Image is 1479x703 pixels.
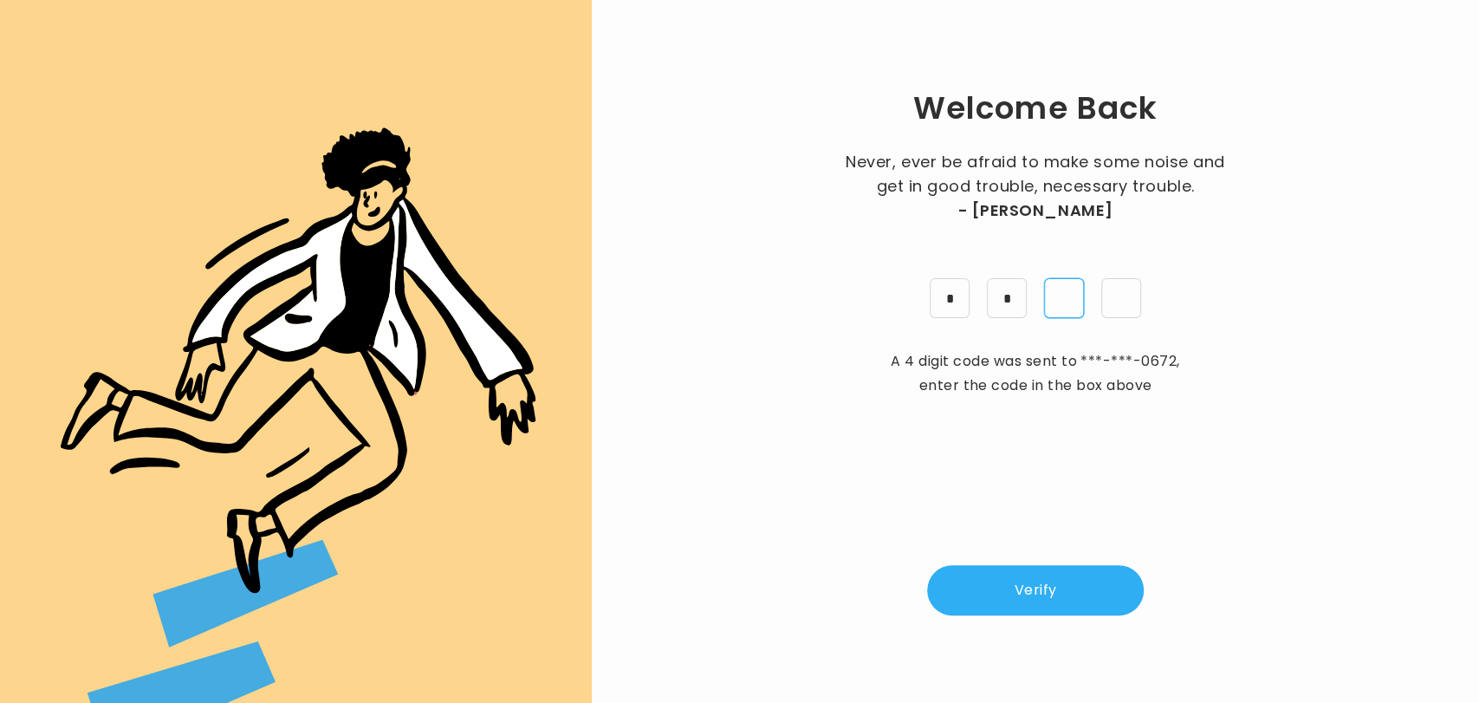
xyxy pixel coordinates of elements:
span: - [PERSON_NAME] [957,199,1112,223]
p: A 4 digit code was sent to , enter the code in the box above [884,349,1187,398]
h1: Welcome Back [912,88,1158,129]
input: pin [930,278,970,318]
input: pin [1044,278,1084,318]
input: pin [987,278,1027,318]
input: pin [1101,278,1141,318]
p: Never, ever be afraid to make some noise and get in good trouble, necessary trouble. [840,150,1230,223]
button: Verify [927,565,1144,615]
